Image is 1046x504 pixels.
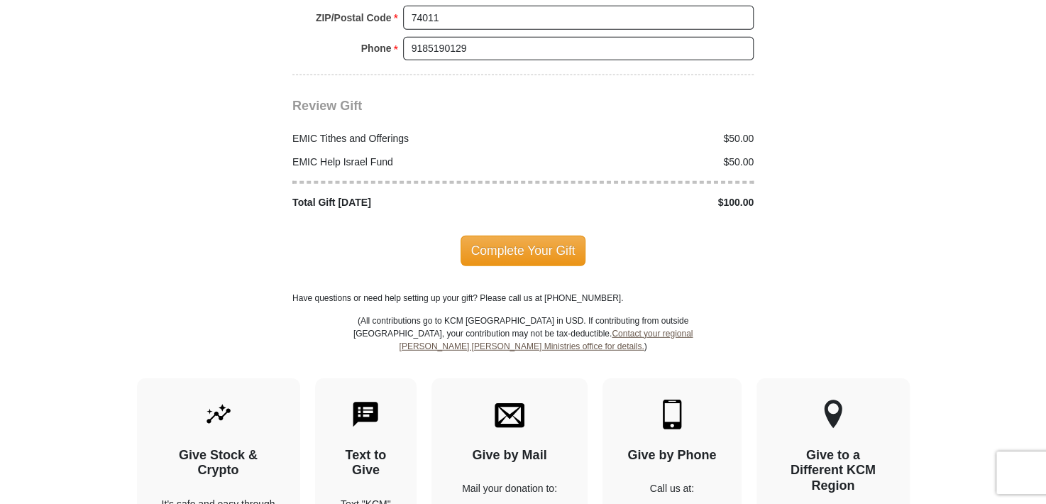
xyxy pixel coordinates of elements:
[292,99,362,113] span: Review Gift
[627,448,717,464] h4: Give by Phone
[456,481,563,496] p: Mail your donation to:
[292,292,754,305] p: Have questions or need help setting up your gift? Please call us at [PHONE_NUMBER].
[353,314,693,378] p: (All contributions go to KCM [GEOGRAPHIC_DATA] in USD. If contributing from outside [GEOGRAPHIC_D...
[204,400,233,429] img: give-by-stock.svg
[285,131,524,146] div: EMIC Tithes and Offerings
[523,131,761,146] div: $50.00
[351,400,380,429] img: text-to-give.svg
[340,448,392,478] h4: Text to Give
[399,329,693,351] a: Contact your regional [PERSON_NAME] [PERSON_NAME] Ministries office for details.
[823,400,843,429] img: other-region
[316,8,392,28] strong: ZIP/Postal Code
[361,38,392,58] strong: Phone
[162,448,275,478] h4: Give Stock & Crypto
[285,195,524,210] div: Total Gift [DATE]
[285,155,524,170] div: EMIC Help Israel Fund
[461,236,586,265] span: Complete Your Gift
[657,400,687,429] img: mobile.svg
[523,195,761,210] div: $100.00
[781,448,885,494] h4: Give to a Different KCM Region
[523,155,761,170] div: $50.00
[456,448,563,464] h4: Give by Mail
[495,400,524,429] img: envelope.svg
[627,481,717,496] p: Call us at:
